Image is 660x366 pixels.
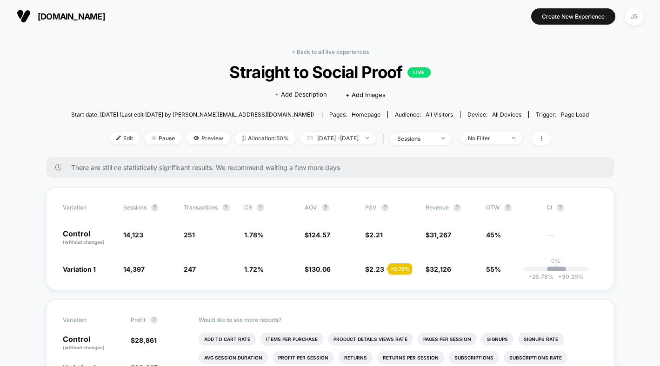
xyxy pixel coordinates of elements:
[184,231,195,239] span: 251
[97,62,563,82] span: Straight to Social Proof
[135,336,157,344] span: 28,861
[512,137,515,139] img: end
[536,111,589,118] div: Trigger:
[309,231,330,239] span: 124.57
[380,132,390,145] span: |
[123,265,145,273] span: 14,397
[63,335,121,351] p: Control
[369,231,383,239] span: 2.21
[63,239,105,245] span: (without changes)
[71,111,314,118] span: Start date: [DATE] (Last edit [DATE] by [PERSON_NAME][EMAIL_ADDRESS][DOMAIN_NAME])
[123,204,147,211] span: Sessions
[322,204,329,211] button: ?
[17,9,31,23] img: Visually logo
[145,132,182,144] span: Pause
[481,333,513,346] li: Signups
[38,12,105,21] span: [DOMAIN_NAME]
[63,316,114,324] span: Variation
[486,265,501,273] span: 55%
[116,136,121,140] img: edit
[486,204,537,211] span: OTW
[109,132,140,144] span: Edit
[492,111,521,118] span: all devices
[339,351,373,364] li: Returns
[352,111,380,118] span: homepage
[426,265,451,273] span: $
[275,90,327,99] span: + Add Description
[187,132,230,144] span: Preview
[131,316,146,323] span: Profit
[131,336,157,344] span: $
[309,265,331,273] span: 130.06
[346,91,386,98] span: + Add Images
[369,265,384,273] span: 2.23
[518,333,564,346] li: Signups Rate
[430,265,451,273] span: 32,126
[426,111,453,118] span: All Visitors
[305,231,330,239] span: $
[244,231,264,239] span: 1.78 %
[365,265,384,273] span: $
[460,111,528,118] span: Device:
[273,351,334,364] li: Profit Per Session
[397,135,434,142] div: sessions
[504,351,567,364] li: Subscriptions Rate
[292,48,369,55] a: < Back to all live experiences
[63,345,105,350] span: (without changes)
[150,316,158,324] button: ?
[486,231,501,239] span: 45%
[531,8,615,25] button: Create New Experience
[244,265,264,273] span: 1.72 %
[557,204,564,211] button: ?
[305,265,331,273] span: $
[71,163,596,171] span: There are still no statistically significant results. We recommend waiting a few more days
[242,136,246,141] img: rebalance
[184,204,218,211] span: Transactions
[14,9,108,24] button: [DOMAIN_NAME]
[551,257,560,264] p: 0%
[418,333,477,346] li: Pages Per Session
[553,273,584,280] span: 30.29 %
[381,204,389,211] button: ?
[199,351,268,364] li: Avg Session Duration
[365,204,377,211] span: PSV
[441,137,445,139] img: end
[222,204,230,211] button: ?
[430,231,451,239] span: 31,267
[235,132,296,144] span: Allocation: 50%
[555,264,557,271] p: |
[426,231,451,239] span: $
[305,204,317,211] span: AOV
[547,232,598,246] span: ---
[407,67,431,78] p: LIVE
[449,351,499,364] li: Subscriptions
[184,265,196,273] span: 247
[377,351,444,364] li: Returns Per Session
[558,273,562,280] span: +
[123,231,143,239] span: 14,123
[63,265,96,273] span: Variation 1
[63,230,114,246] p: Control
[388,263,412,274] div: + 0.79 %
[260,333,323,346] li: Items Per Purchase
[244,204,252,211] span: CR
[300,132,376,144] span: [DATE] - [DATE]
[152,136,156,140] img: end
[199,316,598,323] p: Would like to see more reports?
[468,135,505,142] div: No Filter
[307,136,313,140] img: calendar
[366,137,369,139] img: end
[395,111,453,118] div: Audience:
[63,204,114,211] span: Variation
[561,111,589,118] span: Page Load
[328,333,413,346] li: Product Details Views Rate
[504,204,512,211] button: ?
[151,204,159,211] button: ?
[426,204,449,211] span: Revenue
[257,204,264,211] button: ?
[547,204,598,211] span: CI
[529,273,553,280] span: -26.78 %
[453,204,461,211] button: ?
[199,333,256,346] li: Add To Cart Rate
[625,7,643,26] div: JS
